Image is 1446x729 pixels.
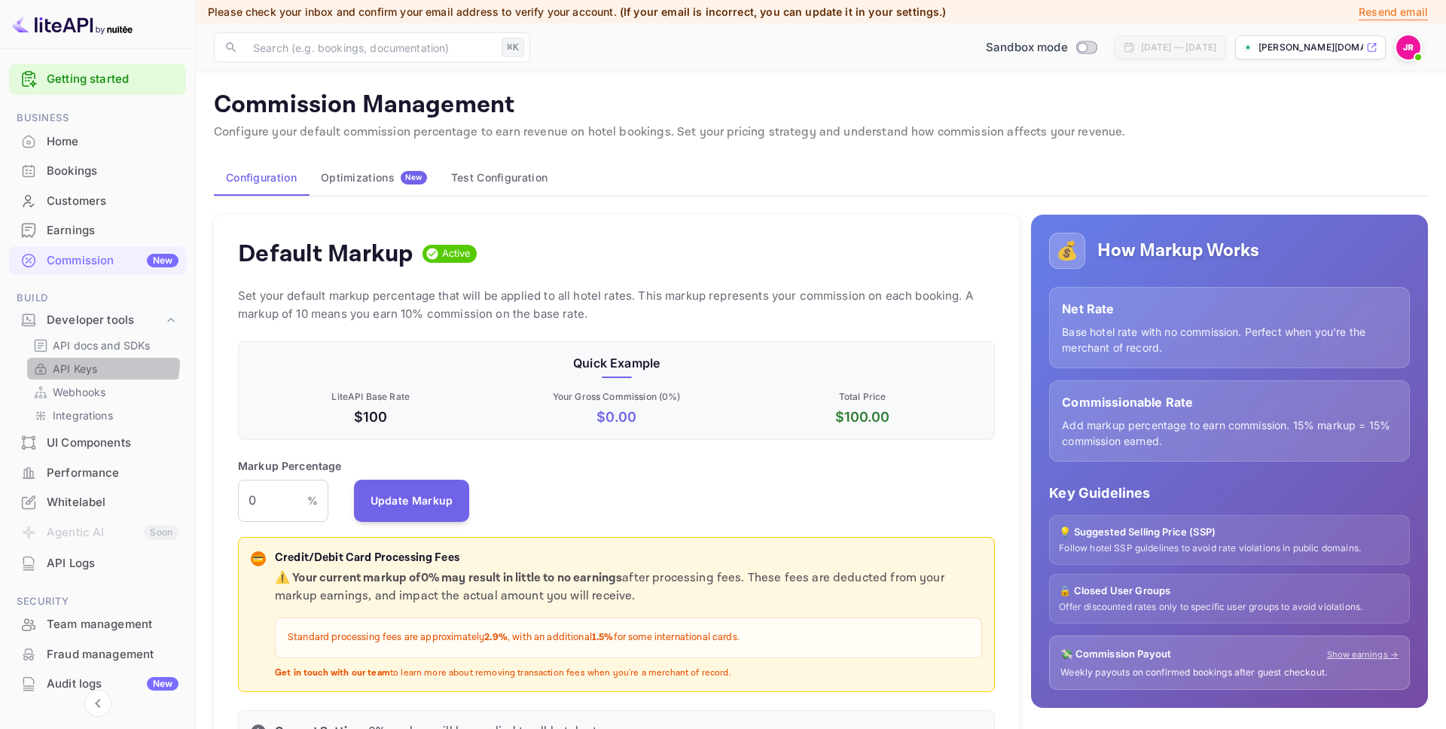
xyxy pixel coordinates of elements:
p: Markup Percentage [238,458,342,474]
div: Earnings [47,222,178,239]
a: Whitelabel [9,488,186,516]
div: Earnings [9,216,186,246]
div: Developer tools [47,312,163,329]
div: Webhooks [27,381,180,403]
div: API Logs [9,549,186,578]
button: Test Configuration [439,160,560,196]
p: 💳 [252,552,264,566]
strong: 1.5% [592,631,614,644]
div: New [147,677,178,691]
h5: How Markup Works [1097,239,1259,263]
div: Getting started [9,64,186,95]
div: CommissionNew [9,246,186,276]
span: Sandbox mode [986,39,1068,56]
span: Business [9,110,186,127]
a: Bookings [9,157,186,185]
span: Build [9,290,186,307]
p: Commissionable Rate [1062,393,1397,411]
div: UI Components [9,429,186,458]
div: Team management [47,616,178,633]
p: 💡 Suggested Selling Price (SSP) [1059,525,1400,540]
button: Update Markup [354,480,470,522]
p: API docs and SDKs [53,337,151,353]
a: API docs and SDKs [33,337,174,353]
div: Integrations [27,404,180,426]
div: Bookings [47,163,178,180]
div: Fraud management [47,646,178,663]
a: Team management [9,610,186,638]
p: 💸 Commission Payout [1060,647,1171,662]
img: John Richards [1396,35,1420,59]
p: to learn more about removing transaction fees when you're a merchant of record. [275,667,982,680]
div: API Logs [47,555,178,572]
strong: 2.9% [484,631,508,644]
p: Weekly payouts on confirmed bookings after guest checkout. [1060,666,1399,679]
a: Performance [9,459,186,487]
a: Home [9,127,186,155]
p: Base hotel rate with no commission. Perfect when you're the merchant of record. [1062,324,1397,355]
p: Quick Example [251,354,982,372]
p: 🔒 Closed User Groups [1059,584,1400,599]
p: Integrations [53,407,113,423]
strong: ⚠️ Your current markup of 0 % may result in little to no earnings [275,570,622,586]
p: Configure your default commission percentage to earn revenue on hotel bookings. Set your pricing ... [214,124,1428,142]
p: after processing fees. These fees are deducted from your markup earnings, and impact the actual a... [275,569,982,605]
p: % [307,493,318,508]
p: Offer discounted rates only to specific user groups to avoid violations. [1059,601,1400,614]
img: LiteAPI logo [12,12,133,36]
div: Audit logsNew [9,670,186,699]
button: Configuration [214,160,309,196]
div: Switch to Production mode [980,39,1103,56]
div: Performance [47,465,178,482]
a: UI Components [9,429,186,456]
div: Performance [9,459,186,488]
p: Key Guidelines [1049,483,1410,503]
div: Whitelabel [47,494,178,511]
a: Webhooks [33,384,174,400]
p: Total Price [743,390,982,404]
div: Bookings [9,157,186,186]
div: Fraud management [9,640,186,670]
span: Security [9,593,186,610]
p: Webhooks [53,384,105,400]
input: 0 [238,480,307,522]
div: Home [9,127,186,157]
div: Home [47,133,178,151]
p: Standard processing fees are approximately , with an additional for some international cards. [288,630,969,645]
p: API Keys [53,361,97,377]
p: $ 0.00 [496,407,736,427]
p: Set your default markup percentage that will be applied to all hotel rates. This markup represent... [238,287,995,323]
div: Commission [47,252,178,270]
input: Search (e.g. bookings, documentation) [244,32,496,63]
p: $100 [251,407,490,427]
button: Collapse navigation [84,690,111,717]
div: Audit logs [47,676,178,693]
p: LiteAPI Base Rate [251,390,490,404]
div: ⌘K [502,38,524,57]
a: Customers [9,187,186,215]
div: Team management [9,610,186,639]
a: Audit logsNew [9,670,186,697]
a: Integrations [33,407,174,423]
a: API Keys [33,361,174,377]
a: Getting started [47,71,178,88]
span: Active [436,246,477,261]
a: CommissionNew [9,246,186,274]
p: Add markup percentage to earn commission. 15% markup = 15% commission earned. [1062,417,1397,449]
p: Resend email [1359,4,1428,20]
a: Show earnings → [1327,648,1399,661]
p: Your Gross Commission ( 0 %) [496,390,736,404]
div: New [147,254,178,267]
div: UI Components [47,435,178,452]
div: Customers [47,193,178,210]
div: [DATE] — [DATE] [1141,41,1216,54]
p: $ 100.00 [743,407,982,427]
p: Net Rate [1062,300,1397,318]
p: Follow hotel SSP guidelines to avoid rate violations in public domains. [1059,542,1400,555]
p: 💰 [1056,237,1078,264]
div: Customers [9,187,186,216]
div: API docs and SDKs [27,334,180,356]
p: [PERSON_NAME][DOMAIN_NAME]... [1258,41,1363,54]
p: Credit/Debit Card Processing Fees [275,550,982,567]
span: (If your email is incorrect, you can update it in your settings.) [620,5,947,18]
